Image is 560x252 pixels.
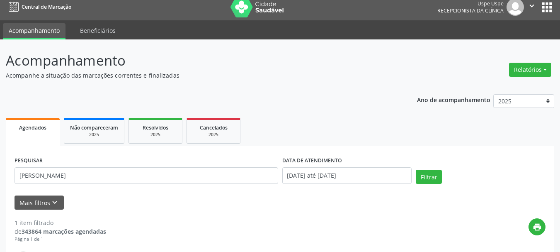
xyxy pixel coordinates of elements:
a: Beneficiários [74,23,121,38]
button: Filtrar [416,170,442,184]
div: 1 item filtrado [15,218,106,227]
span: Não compareceram [70,124,118,131]
label: PESQUISAR [15,154,43,167]
span: Central de Marcação [22,3,71,10]
div: de [15,227,106,236]
p: Acompanhamento [6,50,390,71]
i: keyboard_arrow_down [50,198,59,207]
button: Relatórios [509,63,551,77]
input: Nome, código do beneficiário ou CPF [15,167,278,184]
span: Recepcionista da clínica [437,7,504,14]
span: Cancelados [200,124,228,131]
p: Ano de acompanhamento [417,94,490,105]
span: Resolvidos [143,124,168,131]
input: Selecione um intervalo [282,167,412,184]
label: DATA DE ATENDIMENTO [282,154,342,167]
span: Agendados [19,124,46,131]
div: 2025 [70,132,118,138]
a: Acompanhamento [3,23,65,39]
p: Acompanhe a situação das marcações correntes e finalizadas [6,71,390,80]
div: 2025 [193,132,234,138]
i: print [533,223,542,232]
button: Mais filtroskeyboard_arrow_down [15,196,64,210]
div: 2025 [135,132,176,138]
i:  [527,1,536,10]
strong: 343864 marcações agendadas [22,228,106,235]
button: print [528,218,545,235]
div: Página 1 de 1 [15,236,106,243]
